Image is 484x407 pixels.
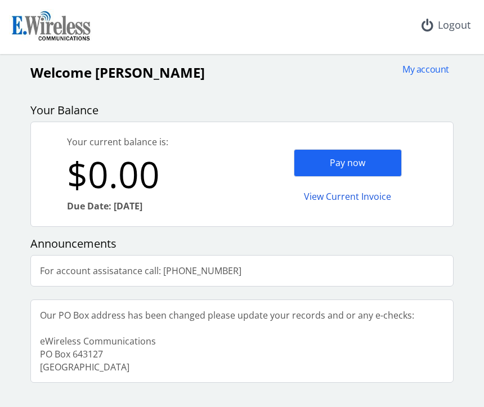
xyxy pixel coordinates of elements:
[30,102,98,118] span: Your Balance
[30,63,92,82] span: Welcome
[31,256,250,287] div: For account assisatance call: [PHONE_NUMBER]
[67,149,242,200] div: $0.00
[294,184,402,210] div: View Current Invoice
[95,63,205,82] span: [PERSON_NAME]
[67,136,242,149] div: Your current balance is:
[31,300,423,382] div: Our PO Box address has been changed please update your records and or any e-checks: eWireless Com...
[67,200,242,213] div: Due Date: [DATE]
[395,63,449,76] div: My account
[30,236,116,251] span: Announcements
[294,149,402,177] div: Pay now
